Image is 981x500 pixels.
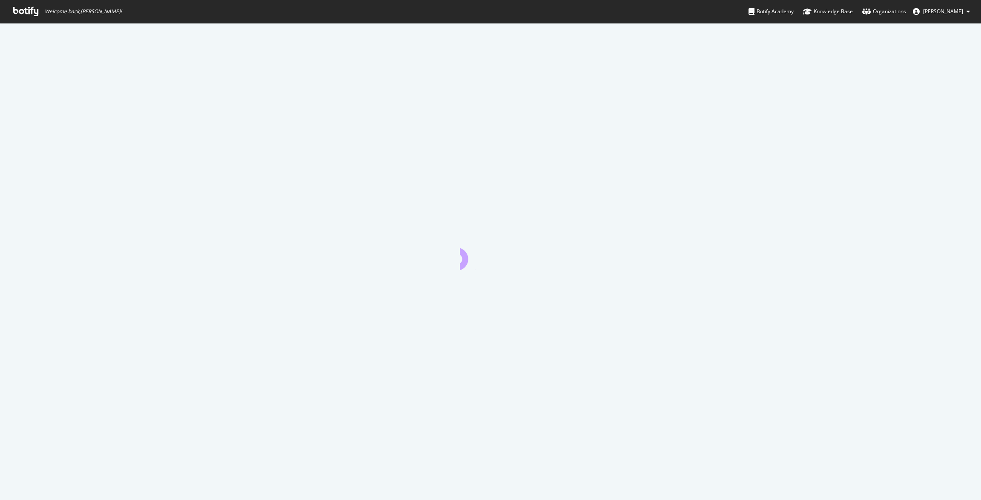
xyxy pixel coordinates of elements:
div: Botify Academy [749,7,794,16]
div: animation [460,239,521,270]
button: [PERSON_NAME] [906,5,977,18]
span: Florian Fouillouse [923,8,963,15]
div: Organizations [862,7,906,16]
span: Welcome back, [PERSON_NAME] ! [45,8,122,15]
div: Knowledge Base [803,7,853,16]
